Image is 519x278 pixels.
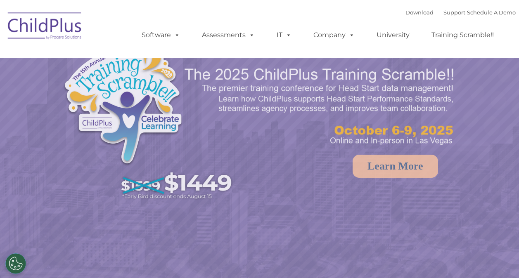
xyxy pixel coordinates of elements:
[5,253,26,274] button: Cookies Settings
[423,27,502,43] a: Training Scramble!!
[405,9,434,16] a: Download
[467,9,516,16] a: Schedule A Demo
[305,27,363,43] a: Company
[443,9,465,16] a: Support
[268,27,300,43] a: IT
[405,9,516,16] font: |
[4,7,86,48] img: ChildPlus by Procare Solutions
[133,27,188,43] a: Software
[194,27,263,43] a: Assessments
[368,27,418,43] a: University
[353,155,438,178] a: Learn More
